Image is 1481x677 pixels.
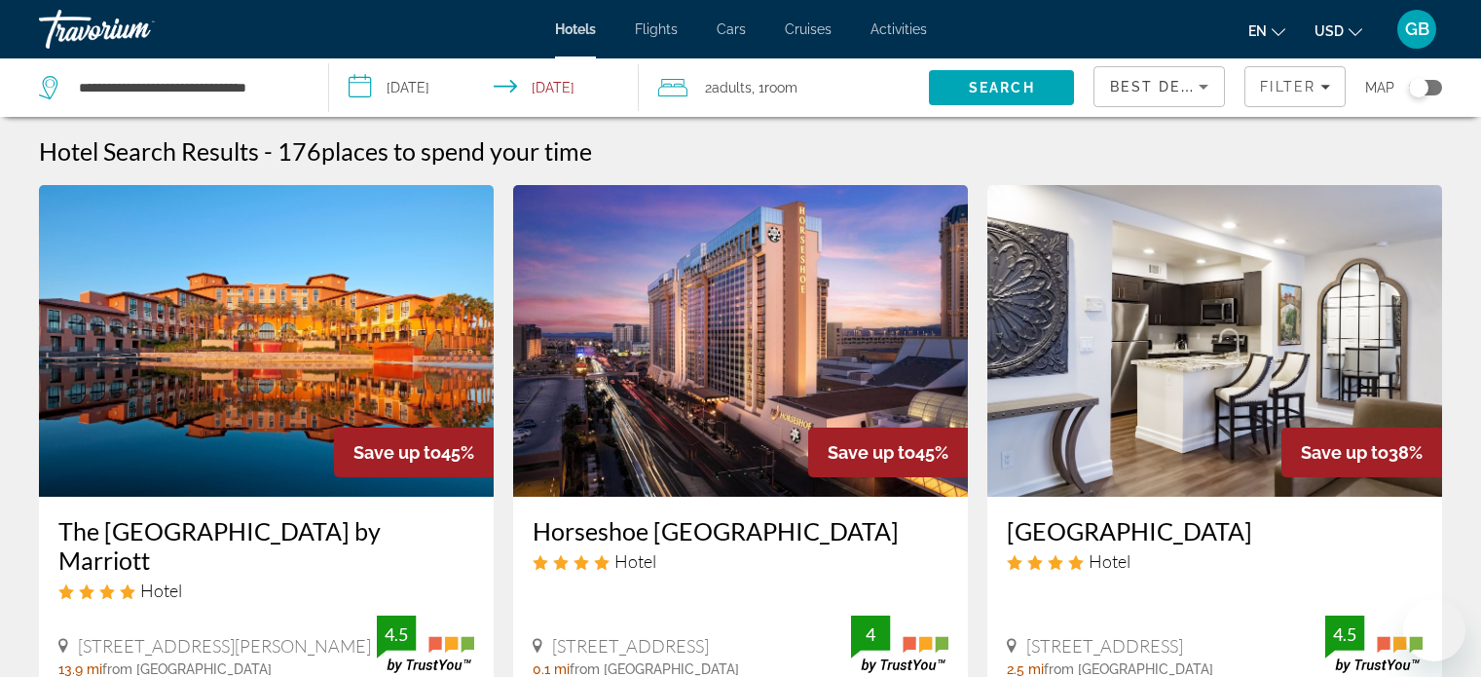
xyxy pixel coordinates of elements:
h2: 176 [278,136,592,166]
span: Adults [712,80,752,95]
span: places to spend your time [321,136,592,166]
input: Search hotel destination [77,73,299,102]
span: Save up to [828,442,915,463]
a: Flights [635,21,678,37]
button: Travelers: 2 adults, 0 children [639,58,929,117]
span: Hotel [614,550,656,572]
button: Change currency [1314,17,1362,45]
a: The [GEOGRAPHIC_DATA] by Marriott [58,516,474,575]
span: 2.5 mi [1007,661,1044,677]
div: 4 star Hotel [58,580,474,601]
button: Toggle map [1394,79,1442,96]
span: Filter [1260,79,1315,94]
span: from [GEOGRAPHIC_DATA] [1044,661,1213,677]
span: [STREET_ADDRESS] [552,635,709,657]
div: 4 star Hotel [533,550,948,572]
img: TrustYou guest rating badge [1325,616,1423,673]
span: from [GEOGRAPHIC_DATA] [570,661,739,677]
span: [STREET_ADDRESS] [1026,635,1183,657]
button: User Menu [1391,9,1442,50]
img: TrustYou guest rating badge [851,616,948,673]
a: [GEOGRAPHIC_DATA] [1007,516,1423,545]
mat-select: Sort by [1110,75,1208,98]
span: from [GEOGRAPHIC_DATA] [102,661,272,677]
div: 4 star Hotel [1007,550,1423,572]
span: en [1248,23,1267,39]
img: Horseshoe Las Vegas [513,185,968,497]
span: Save up to [353,442,441,463]
div: 45% [334,428,494,477]
button: Change language [1248,17,1285,45]
img: TrustYou guest rating badge [377,616,474,673]
span: Best Deals [1110,79,1211,94]
span: 13.9 mi [58,661,102,677]
iframe: Button to launch messaging window [1403,599,1465,661]
span: , 1 [752,74,797,101]
div: 45% [808,428,968,477]
button: Filters [1244,66,1346,107]
span: GB [1405,19,1429,39]
span: Map [1365,74,1394,101]
div: 4.5 [377,622,416,646]
span: [STREET_ADDRESS][PERSON_NAME] [78,635,371,657]
span: USD [1314,23,1344,39]
a: Horseshoe [GEOGRAPHIC_DATA] [533,516,948,545]
span: Room [764,80,797,95]
a: Hotels [555,21,596,37]
span: Hotel [1089,550,1130,572]
button: Select check in and out date [329,58,639,117]
div: 38% [1281,428,1442,477]
span: Search [969,80,1035,95]
a: Activities [870,21,927,37]
span: 0.1 mi [533,661,570,677]
img: Westgate Flamingo Bay Resort [987,185,1442,497]
a: Travorium [39,4,234,55]
div: 4.5 [1325,622,1364,646]
span: 2 [705,74,752,101]
img: The Westin Lake Las Vegas Resort & Spa by Marriott [39,185,494,497]
a: Cars [717,21,746,37]
a: Cruises [785,21,832,37]
span: Save up to [1301,442,1388,463]
h1: Hotel Search Results [39,136,259,166]
div: 4 [851,622,890,646]
span: - [264,136,273,166]
span: Hotel [140,580,182,601]
button: Search [929,70,1074,105]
